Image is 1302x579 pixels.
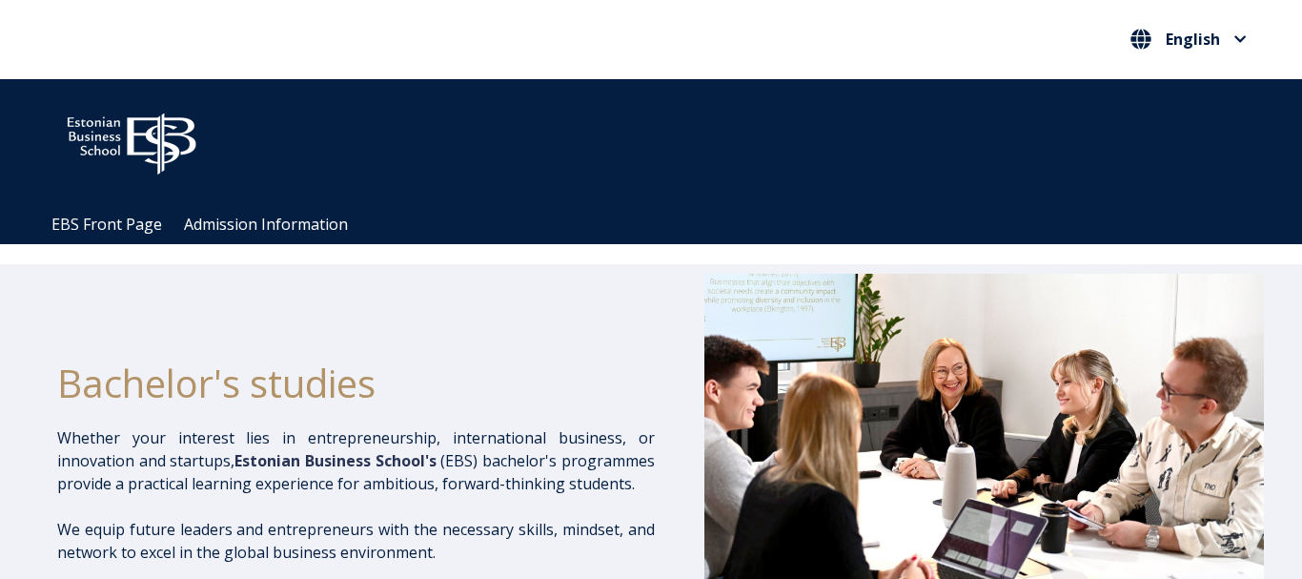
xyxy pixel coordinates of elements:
[41,205,1280,244] div: Navigation Menu
[57,360,655,407] h1: Bachelor's studies
[57,518,655,564] p: We equip future leaders and entrepreneurs with the necessary skills, mindset, and network to exce...
[580,132,815,153] span: Community for Growth and Resp
[51,98,213,180] img: ebs_logo2016_white
[234,450,436,471] span: Estonian Business School's
[1126,24,1251,54] button: English
[1126,24,1251,55] nav: Select your language
[57,426,655,495] p: Whether your interest lies in entrepreneurship, international business, or innovation and startup...
[51,214,162,235] a: EBS Front Page
[1166,31,1220,47] span: English
[184,214,348,235] a: Admission Information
